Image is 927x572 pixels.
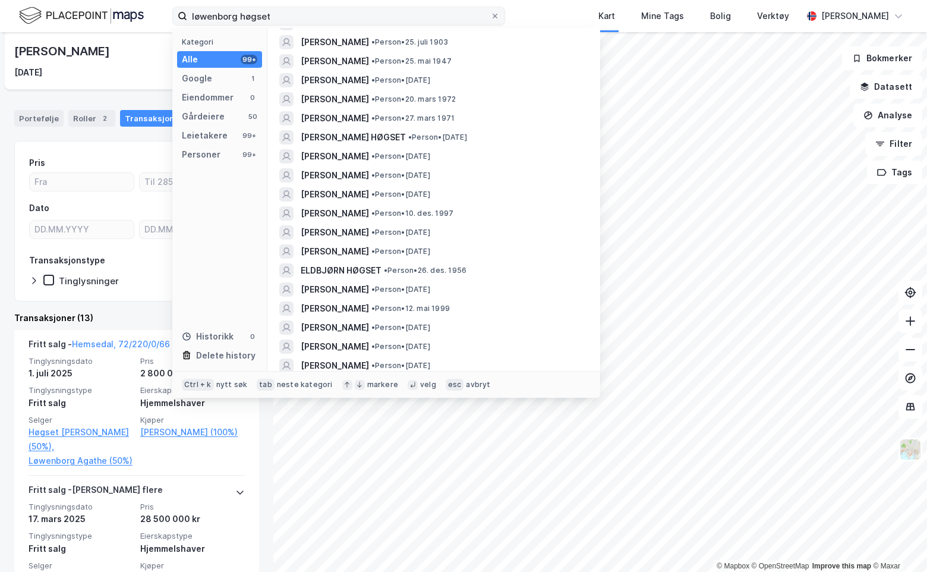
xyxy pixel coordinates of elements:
img: Z [899,438,922,461]
div: Tinglysninger [59,275,119,287]
span: Tinglysningstype [29,385,133,395]
span: [PERSON_NAME] [301,340,369,354]
span: • [371,228,375,237]
div: Eiendommer [182,90,234,105]
span: • [371,190,375,199]
input: Til 28500000 [140,173,244,191]
span: • [371,304,375,313]
span: • [371,247,375,256]
a: Hemsedal, 72/220/0/66 [72,339,170,349]
span: Person • 20. mars 1972 [371,95,456,104]
input: DD.MM.YYYY [140,221,244,238]
span: ELDBJØRN HØGSET [301,263,381,278]
div: nytt søk [216,380,248,389]
div: 1. juli 2025 [29,366,133,381]
span: Person • [DATE] [371,323,430,332]
span: • [371,323,375,332]
span: [PERSON_NAME] [301,187,369,202]
div: 17. mars 2025 [29,512,133,526]
span: Person • [DATE] [371,152,430,161]
span: Pris [140,356,245,366]
span: • [371,37,375,46]
span: Person • [DATE] [371,247,430,256]
span: Tinglysningsdato [29,356,133,366]
span: [PERSON_NAME] [301,244,369,259]
span: Person • [DATE] [371,190,430,199]
div: Fritt salg [29,542,133,556]
span: [PERSON_NAME] [301,73,369,87]
button: Analyse [853,103,922,127]
div: Transaksjoner [120,110,201,127]
span: Person • 10. des. 1997 [371,209,453,218]
span: • [371,171,375,180]
div: Google [182,71,212,86]
div: Pris [29,156,45,170]
div: Portefølje [14,110,64,127]
div: 0 [248,332,257,341]
div: esc [446,379,464,391]
a: [PERSON_NAME] (100%) [140,425,245,439]
span: [PERSON_NAME] [301,359,369,373]
a: OpenStreetMap [752,562,809,570]
div: Fritt salg - [29,337,170,356]
span: Kjøper [140,415,245,425]
div: 99+ [241,150,257,159]
span: Tinglysningstype [29,531,133,541]
span: [PERSON_NAME] [301,92,369,106]
div: neste kategori [277,380,333,389]
span: Person • 25. mai 1947 [371,56,452,66]
span: Person • 25. juli 1903 [371,37,448,47]
input: DD.MM.YYYY [30,221,134,238]
div: 50 [248,112,257,121]
span: • [371,76,375,84]
span: [PERSON_NAME] [301,111,369,125]
div: 2 800 000 kr [140,366,245,381]
div: Verktøy [757,9,789,23]
div: Hjemmelshaver [140,542,245,556]
div: velg [420,380,436,389]
div: Kart [598,9,615,23]
span: [PERSON_NAME] [301,282,369,297]
span: Selger [29,561,133,571]
span: • [371,56,375,65]
span: Person • [DATE] [371,228,430,237]
span: [PERSON_NAME] [301,35,369,49]
span: [PERSON_NAME] [301,320,369,335]
input: Fra [30,173,134,191]
span: Person • 26. des. 1956 [384,266,466,275]
span: Person • 12. mai 1999 [371,304,450,313]
span: • [408,133,412,142]
div: Delete history [196,348,256,363]
button: Bokmerker [842,46,922,70]
button: Tags [867,161,922,184]
div: Ctrl + k [182,379,214,391]
div: Alle [182,52,198,67]
span: • [371,152,375,161]
div: Bolig [710,9,731,23]
div: 1 [248,74,257,83]
span: • [371,209,375,218]
div: Leietakere [182,128,228,143]
div: 99+ [241,55,257,64]
span: Person • [DATE] [408,133,467,142]
span: Person • [DATE] [371,76,430,85]
span: [PERSON_NAME] [301,206,369,221]
div: Historikk [182,329,234,344]
div: 2 [99,112,111,124]
a: Improve this map [812,562,871,570]
div: Personer [182,147,220,162]
span: Person • [DATE] [371,342,430,351]
span: • [371,114,375,122]
div: avbryt [466,380,490,389]
div: Hjemmelshaver [140,396,245,410]
span: [PERSON_NAME] [301,301,369,316]
div: Kontrollprogram for chat [868,515,927,572]
div: Mine Tags [641,9,684,23]
div: Dato [29,201,49,215]
button: Datasett [850,75,922,99]
div: 28 500 000 kr [140,512,245,526]
span: Person • [DATE] [371,285,430,294]
span: [PERSON_NAME] HØGSET [301,130,406,144]
div: 99+ [241,131,257,140]
div: Fritt salg - [PERSON_NAME] flere [29,483,163,502]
